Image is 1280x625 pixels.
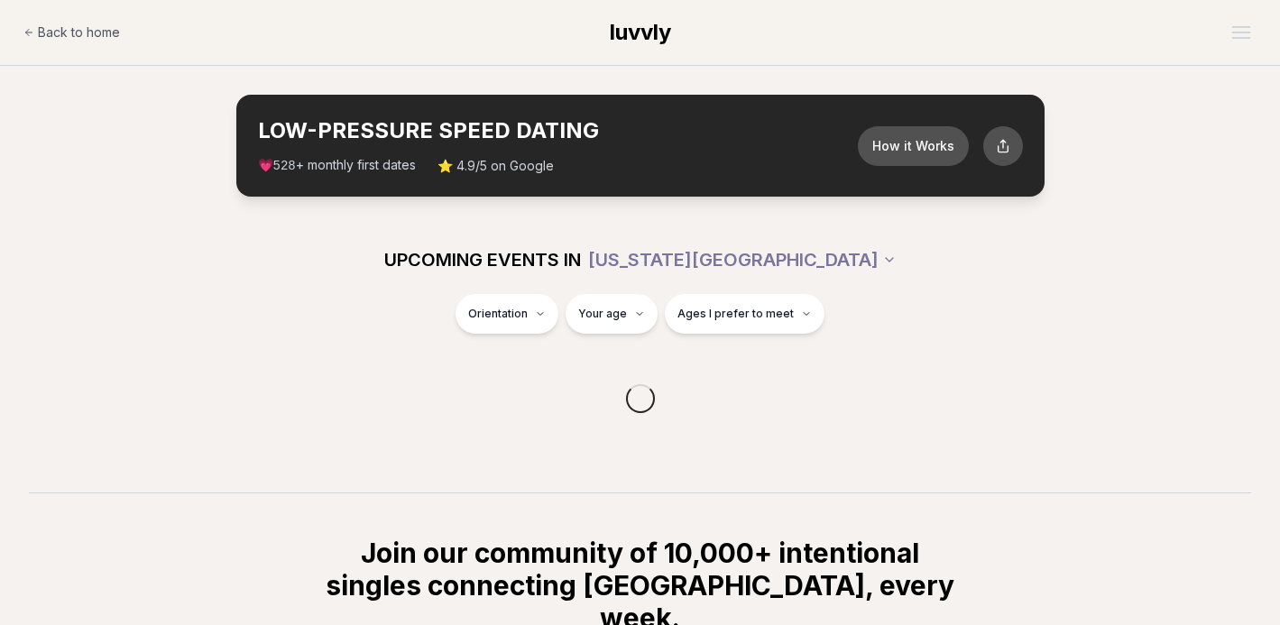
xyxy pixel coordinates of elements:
span: Back to home [38,23,120,41]
span: Ages I prefer to meet [677,307,794,321]
span: 528 [273,159,296,173]
span: Orientation [468,307,528,321]
span: 💗 + monthly first dates [258,156,416,175]
a: Back to home [23,14,120,51]
button: Ages I prefer to meet [665,294,824,334]
button: [US_STATE][GEOGRAPHIC_DATA] [588,240,897,280]
span: ⭐ 4.9/5 on Google [437,157,554,175]
span: Your age [578,307,627,321]
button: How it Works [858,126,969,166]
h2: LOW-PRESSURE SPEED DATING [258,116,858,145]
button: Open menu [1225,19,1257,46]
span: luvvly [610,19,671,45]
a: luvvly [610,18,671,47]
span: UPCOMING EVENTS IN [384,247,581,272]
button: Orientation [456,294,558,334]
button: Your age [566,294,658,334]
